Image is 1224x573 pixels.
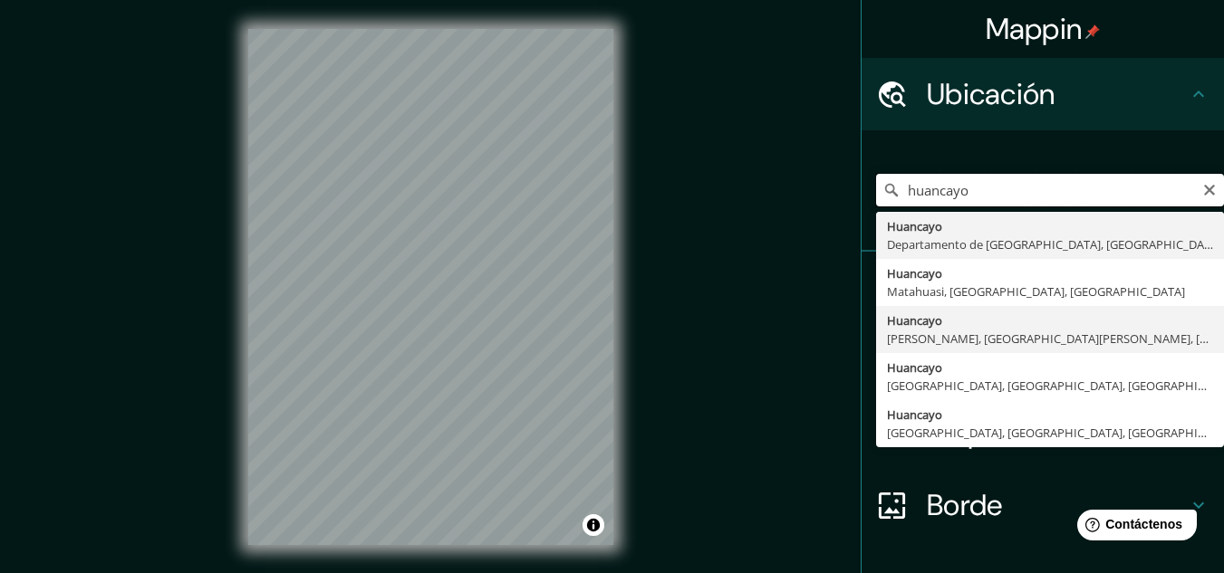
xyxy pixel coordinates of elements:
canvas: Mapa [248,29,613,545]
div: Patas [862,252,1224,324]
div: Borde [862,469,1224,541]
button: Claro [1202,180,1217,197]
font: Mappin [986,10,1083,48]
font: Borde [927,486,1003,524]
font: Huancayo [887,218,942,234]
button: Activar o desactivar atribución [583,514,604,536]
input: Elige tu ciudad o zona [876,174,1224,206]
div: Estilo [862,324,1224,396]
div: Disposición [862,396,1224,469]
font: Huancayo [887,265,942,282]
font: Ubicación [927,75,1055,113]
div: Ubicación [862,58,1224,130]
font: Contáctenos [43,14,120,29]
font: Huancayo [887,312,942,329]
font: Huancayo [887,359,942,376]
img: pin-icon.png [1085,24,1100,39]
font: Huancayo [887,406,942,423]
font: Departamento de [GEOGRAPHIC_DATA], [GEOGRAPHIC_DATA] [887,236,1221,253]
font: Matahuasi, [GEOGRAPHIC_DATA], [GEOGRAPHIC_DATA] [887,283,1185,300]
